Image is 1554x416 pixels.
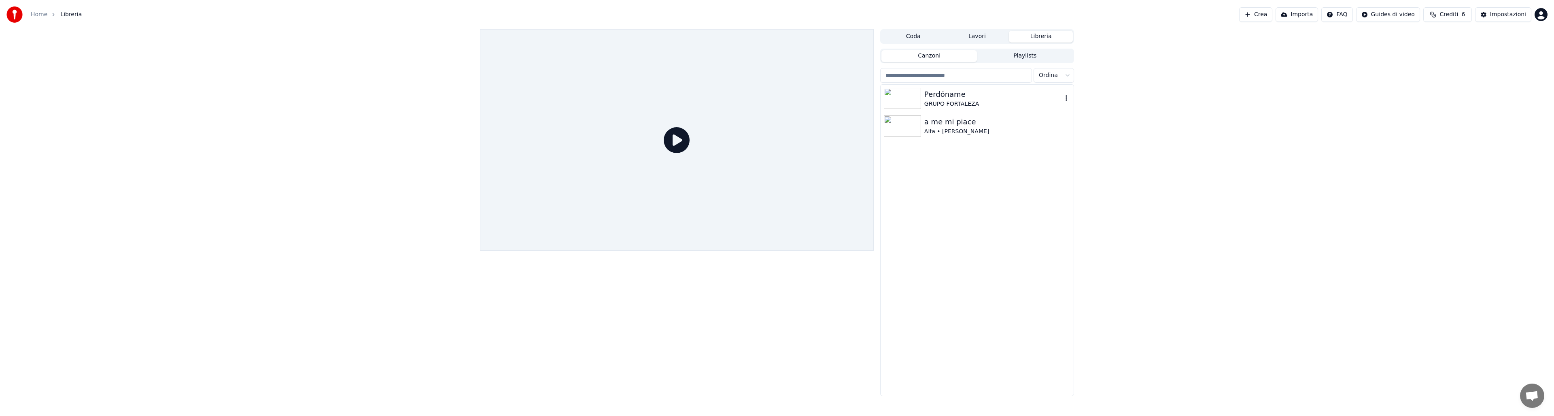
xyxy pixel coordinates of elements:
[881,50,977,62] button: Canzoni
[977,50,1073,62] button: Playlists
[924,128,1070,136] div: Alfa • [PERSON_NAME]
[1461,11,1465,19] span: 6
[924,116,1070,128] div: a me mi piace
[881,31,945,43] button: Coda
[60,11,82,19] span: Libreria
[1276,7,1318,22] button: Importa
[6,6,23,23] img: youka
[1439,11,1458,19] span: Crediti
[924,100,1062,108] div: GRUPO FORTALEZA
[1321,7,1352,22] button: FAQ
[1423,7,1472,22] button: Crediti6
[1356,7,1420,22] button: Guides di video
[1239,7,1272,22] button: Crea
[1039,71,1058,79] span: Ordina
[31,11,47,19] a: Home
[945,31,1009,43] button: Lavori
[1009,31,1073,43] button: Libreria
[1475,7,1531,22] button: Impostazioni
[31,11,82,19] nav: breadcrumb
[924,89,1062,100] div: Perdóname
[1520,384,1544,408] a: Aprire la chat
[1490,11,1526,19] div: Impostazioni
